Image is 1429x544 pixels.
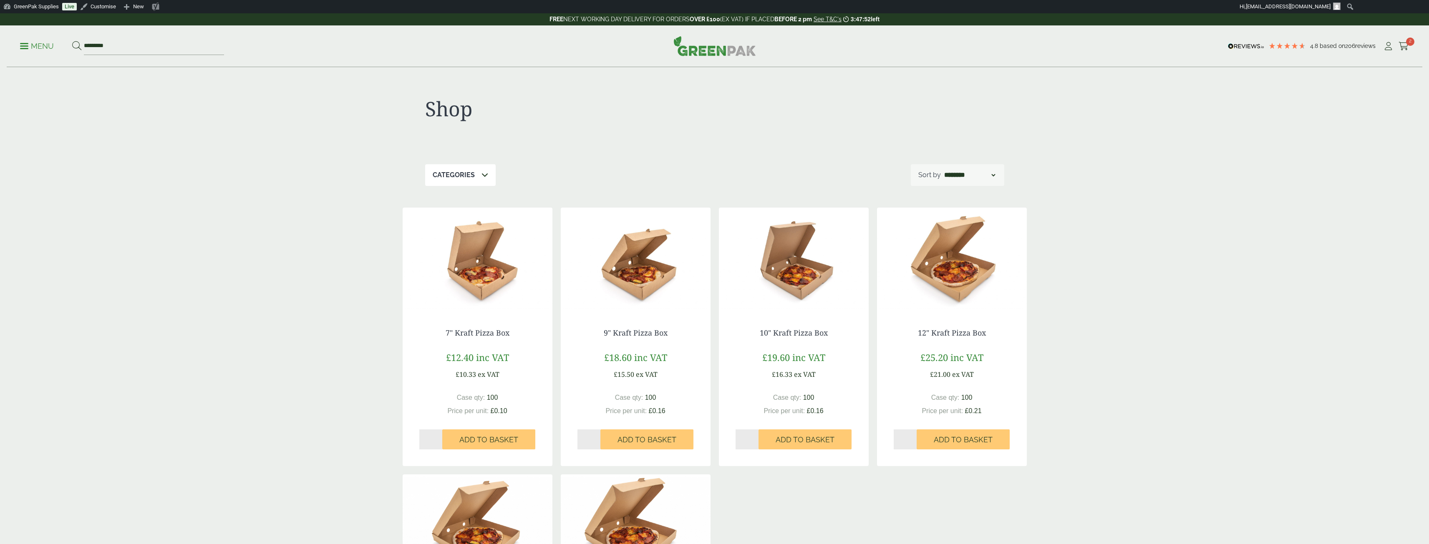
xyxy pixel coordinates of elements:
span: 206 [1345,43,1355,49]
span: 100 [803,394,814,401]
h1: Shop [425,97,715,121]
a: 2 [1399,40,1409,53]
span: ex VAT [794,370,816,379]
span: Case qty: [615,394,643,401]
span: ex VAT [636,370,658,379]
span: inc VAT [634,351,667,364]
span: inc VAT [792,351,825,364]
span: £19.60 [762,351,790,364]
img: 12.5 [877,208,1027,312]
i: My Account [1383,42,1394,50]
span: Case qty: [773,394,801,401]
span: 2 [1406,38,1414,46]
a: 12" Kraft Pizza Box [918,328,986,338]
span: Price per unit: [922,407,963,414]
img: 10.5 [719,208,869,312]
span: £0.10 [491,407,507,414]
span: reviews [1355,43,1376,49]
p: Sort by [918,170,941,180]
strong: OVER £100 [690,16,720,23]
span: Add to Basket [934,435,993,444]
img: REVIEWS.io [1228,43,1264,49]
span: Add to Basket [617,435,676,444]
span: Add to Basket [776,435,834,444]
span: £0.16 [807,407,824,414]
span: Case qty: [931,394,960,401]
button: Add to Basket [442,429,535,449]
span: Case qty: [457,394,485,401]
select: Shop order [943,170,997,180]
a: 10" Kraft Pizza Box [760,328,828,338]
span: £16.33 [772,370,792,379]
span: Price per unit: [764,407,805,414]
a: See T&C's [814,16,842,23]
span: £10.33 [456,370,476,379]
img: GreenPak Supplies [673,36,756,56]
span: £25.20 [920,351,948,364]
button: Add to Basket [600,429,693,449]
span: 100 [961,394,973,401]
a: Live [62,3,77,10]
p: Menu [20,41,54,51]
span: inc VAT [476,351,509,364]
a: 7" Kraft Pizza Box [446,328,509,338]
span: Price per unit: [605,407,647,414]
strong: BEFORE 2 pm [774,16,812,23]
span: inc VAT [950,351,983,364]
a: Menu [20,41,54,50]
span: £18.60 [604,351,632,364]
a: 9" Kraft Pizza Box [604,328,668,338]
span: [EMAIL_ADDRESS][DOMAIN_NAME] [1246,3,1331,10]
span: Based on [1320,43,1345,49]
span: 3:47:52 [851,16,871,23]
img: 7.5 [403,208,552,312]
span: £0.21 [965,407,982,414]
button: Add to Basket [759,429,852,449]
span: 4.8 [1310,43,1320,49]
span: £12.40 [446,351,474,364]
span: Price per unit: [447,407,489,414]
span: £15.50 [614,370,634,379]
p: Categories [433,170,475,180]
span: £21.00 [930,370,950,379]
span: ex VAT [952,370,974,379]
span: £0.16 [649,407,665,414]
strong: FREE [549,16,563,23]
span: ex VAT [478,370,499,379]
span: 100 [645,394,656,401]
button: Add to Basket [917,429,1010,449]
span: Add to Basket [459,435,518,444]
img: 9.5 [561,208,711,312]
i: Cart [1399,42,1409,50]
span: left [871,16,880,23]
span: 100 [487,394,498,401]
div: 4.79 Stars [1268,42,1306,50]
